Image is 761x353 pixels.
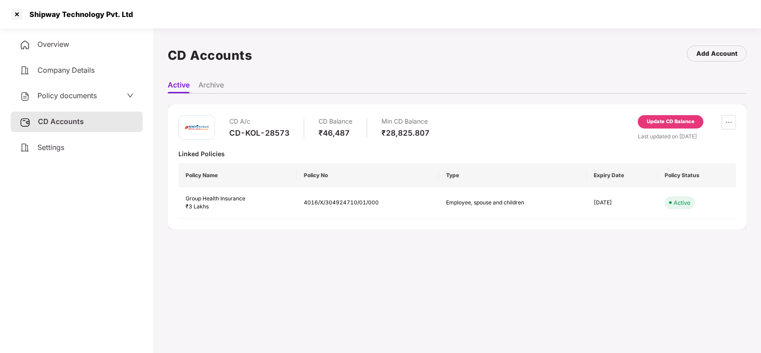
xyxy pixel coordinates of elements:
img: svg+xml;base64,PHN2ZyB4bWxucz0iaHR0cDovL3d3dy53My5vcmcvMjAwMC9zdmciIHdpZHRoPSIyNCIgaGVpZ2h0PSIyNC... [20,142,30,153]
div: Min CD Balance [381,115,430,128]
td: [DATE] [587,187,658,219]
td: 4016/X/304924710/01/000 [297,187,439,219]
th: Policy Status [658,163,736,187]
div: Shipway Technology Pvt. Ltd [24,10,133,19]
div: CD A/c [229,115,290,128]
h1: CD Accounts [168,46,252,65]
img: svg+xml;base64,PHN2ZyB4bWxucz0iaHR0cDovL3d3dy53My5vcmcvMjAwMC9zdmciIHdpZHRoPSIyNCIgaGVpZ2h0PSIyNC... [20,91,30,102]
span: Overview [37,40,69,49]
span: Settings [37,143,64,152]
th: Policy No [297,163,439,187]
div: Last updated on [DATE] [638,132,736,141]
img: svg+xml;base64,PHN2ZyB4bWxucz0iaHR0cDovL3d3dy53My5vcmcvMjAwMC9zdmciIHdpZHRoPSIyNCIgaGVpZ2h0PSIyNC... [20,40,30,50]
div: Linked Policies [178,150,736,158]
img: svg+xml;base64,PHN2ZyB4bWxucz0iaHR0cDovL3d3dy53My5vcmcvMjAwMC9zdmciIHdpZHRoPSIyNCIgaGVpZ2h0PSIyNC... [20,65,30,76]
span: Policy documents [37,91,97,100]
th: Expiry Date [587,163,658,187]
div: CD Balance [318,115,352,128]
span: down [127,92,134,99]
div: Active [674,198,691,207]
button: ellipsis [722,115,736,129]
div: Employee, spouse and children [446,199,544,207]
img: svg+xml;base64,PHN2ZyB3aWR0aD0iMjUiIGhlaWdodD0iMjQiIHZpZXdCb3g9IjAgMCAyNSAyNCIgZmlsbD0ibm9uZSIgeG... [20,117,31,128]
span: ₹3 Lakhs [186,203,209,210]
div: CD-KOL-28573 [229,128,290,138]
th: Type [439,163,586,187]
span: ellipsis [722,119,736,126]
li: Archive [199,80,224,93]
span: CD Accounts [38,117,84,126]
div: ₹28,825.807 [381,128,430,138]
div: ₹46,487 [318,128,352,138]
div: Update CD Balance [647,118,695,126]
img: icici.png [183,123,210,132]
div: Group Health Insurance [186,195,290,203]
div: Add Account [696,49,737,58]
th: Policy Name [178,163,297,187]
span: Company Details [37,66,95,75]
li: Active [168,80,190,93]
